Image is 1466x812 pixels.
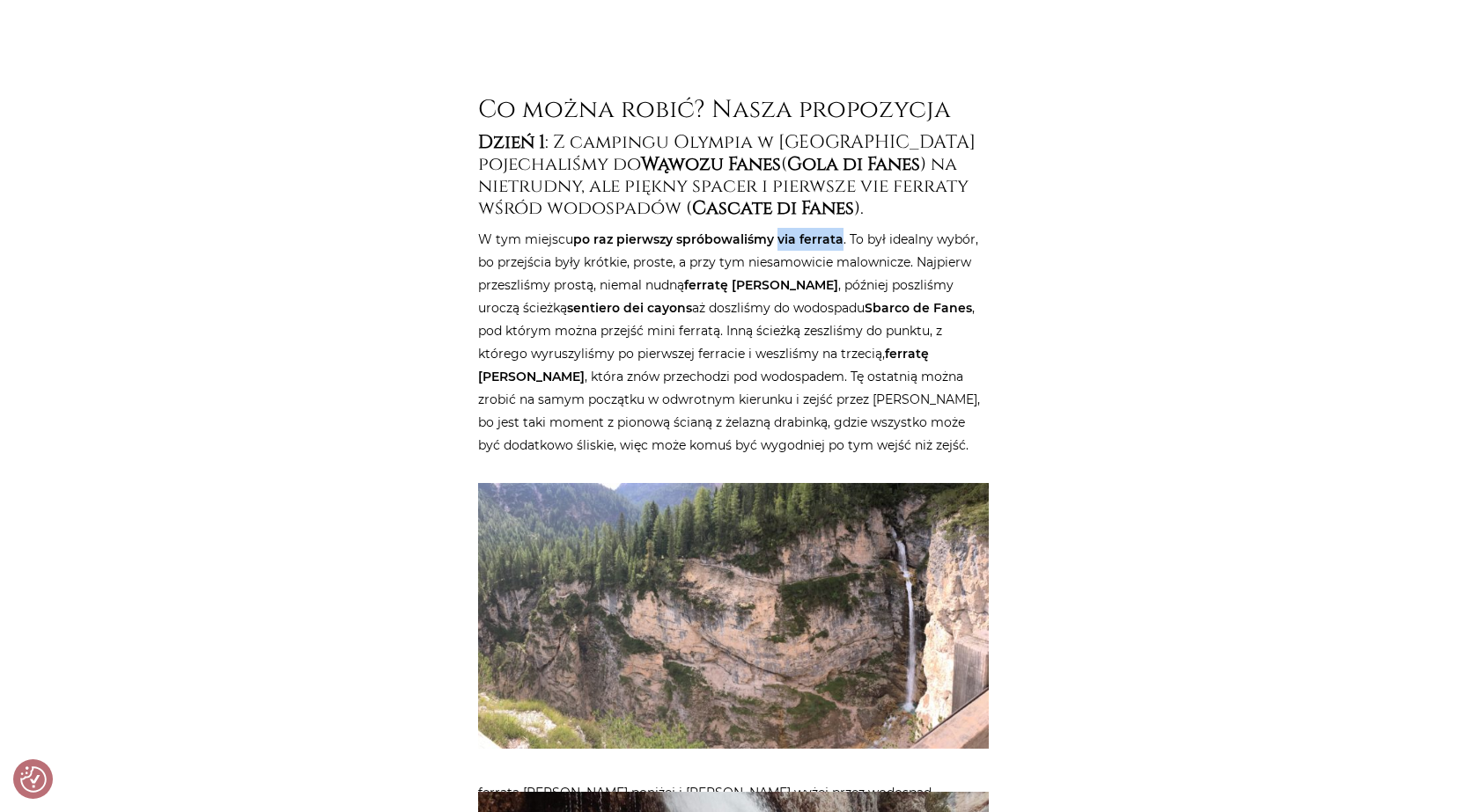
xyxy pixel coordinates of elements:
[865,300,972,316] strong: Sbarco de Fanes
[478,132,989,221] h4: : Z campingu Olympia w [GEOGRAPHIC_DATA] pojechaliśmy do ( ) na nietrudny, ale piękny spacer i pi...
[684,277,838,293] strong: ferratę [PERSON_NAME]
[573,231,844,247] strong: po raz pierwszy spróbowaliśmy via ferrata
[478,781,989,804] figcaption: ferrata [PERSON_NAME] poniżej i [PERSON_NAME] wyżej przez wodospad
[567,300,692,316] strong: sentiero dei cayons
[641,152,781,177] strong: Wąwozu Fanes
[692,196,854,221] strong: Cascate di Fanes
[20,766,47,793] button: Preferencje co do zgód
[20,766,47,793] img: Revisit consent button
[478,95,989,125] h2: Co można robić? Nasza propozycja
[478,346,929,384] strong: ferratę [PERSON_NAME]
[478,130,545,155] strong: Dzień 1
[787,152,920,177] strong: Gola di Fanes
[478,228,989,457] p: W tym miejscu . To był idealny wybór, bo przejścia były krótkie, proste, a przy tym niesamowicie ...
